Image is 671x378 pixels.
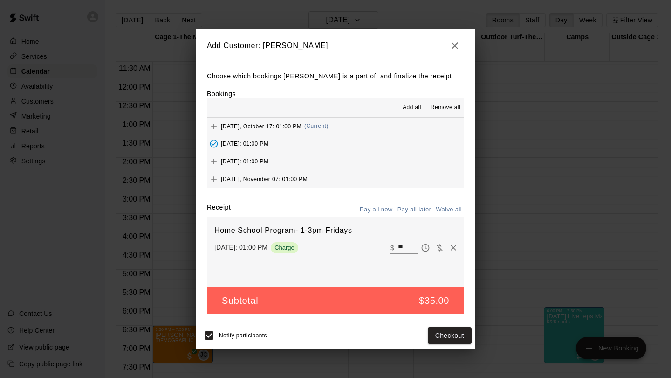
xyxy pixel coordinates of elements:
h5: Subtotal [222,294,258,307]
button: Add[DATE], November 07: 01:00 PM [207,170,464,188]
span: Add all [403,103,421,112]
button: Waive all [433,203,464,217]
span: Add [207,175,221,182]
label: Bookings [207,90,236,98]
button: Add[DATE], October 17: 01:00 PM(Current) [207,118,464,135]
button: Remove all [427,100,464,115]
label: Receipt [207,203,231,217]
span: Add [207,122,221,129]
h6: Home School Program- 1-3pm Fridays [214,224,457,237]
button: Add all [397,100,427,115]
span: Remove all [431,103,460,112]
span: [DATE], November 07: 01:00 PM [221,175,308,182]
p: [DATE]: 01:00 PM [214,243,267,252]
span: Add [207,158,221,165]
h2: Add Customer: [PERSON_NAME] [196,29,475,63]
button: Added - Collect Payment [207,137,221,151]
span: [DATE]: 01:00 PM [221,158,268,165]
p: $ [390,243,394,252]
span: Pay later [418,243,432,251]
button: Added - Collect Payment[DATE]: 01:00 PM [207,135,464,153]
button: Pay all later [395,203,434,217]
p: Choose which bookings [PERSON_NAME] is a part of, and finalize the receipt [207,70,464,82]
button: Add[DATE]: 01:00 PM [207,153,464,170]
span: Charge [271,244,298,251]
button: Remove [446,241,460,255]
span: Notify participants [219,332,267,339]
span: [DATE]: 01:00 PM [221,140,268,147]
span: Waive payment [432,243,446,251]
button: Pay all now [357,203,395,217]
button: Checkout [428,327,472,344]
span: [DATE], October 17: 01:00 PM [221,123,301,129]
span: (Current) [304,123,329,129]
h5: $35.00 [419,294,449,307]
